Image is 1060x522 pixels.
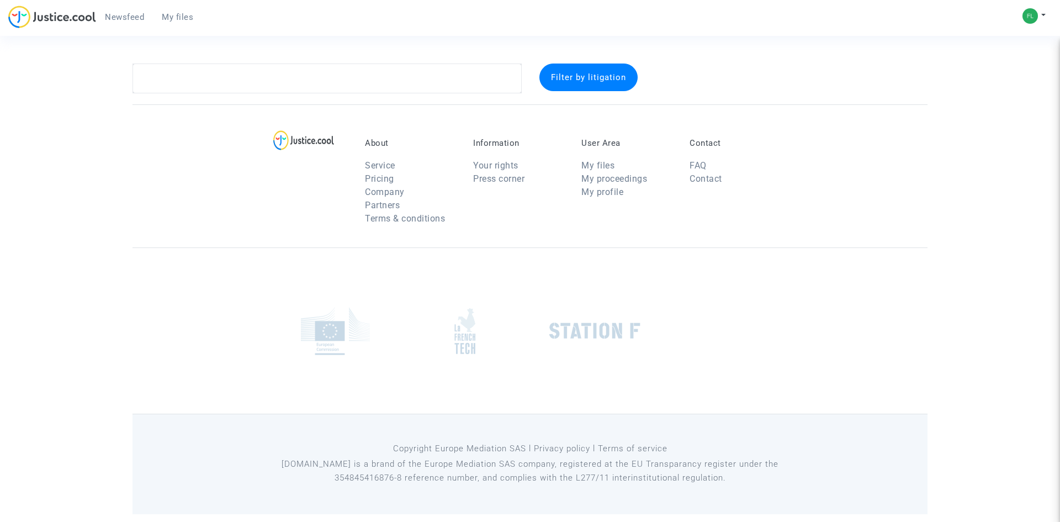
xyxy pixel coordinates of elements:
span: Newsfeed [105,12,144,22]
a: Service [365,160,395,171]
a: Company [365,187,405,197]
a: Pricing [365,173,394,184]
p: User Area [581,138,673,148]
a: My files [153,9,202,25]
p: Information [473,138,565,148]
a: Press corner [473,173,524,184]
img: french_tech.png [454,308,475,355]
img: logo-lg.svg [273,130,335,150]
a: My profile [581,187,623,197]
p: Contact [690,138,781,148]
a: Terms & conditions [365,213,445,224]
img: europe_commision.png [301,307,370,355]
img: jc-logo.svg [8,6,96,28]
a: My proceedings [581,173,647,184]
a: Partners [365,200,400,210]
img: stationf.png [549,323,640,339]
span: My files [162,12,193,22]
span: Filter by litigation [551,72,626,82]
a: My files [581,160,614,171]
p: Copyright Europe Mediation SAS l Privacy policy l Terms of service [279,442,782,456]
a: Contact [690,173,722,184]
a: Newsfeed [96,9,153,25]
a: FAQ [690,160,707,171]
p: [DOMAIN_NAME] is a brand of the Europe Mediation SAS company, registered at the EU Transparancy r... [279,457,782,485]
img: 27626d57a3ba4a5b969f53e3f2c8e71c [1022,8,1038,24]
p: About [365,138,457,148]
a: Your rights [473,160,518,171]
